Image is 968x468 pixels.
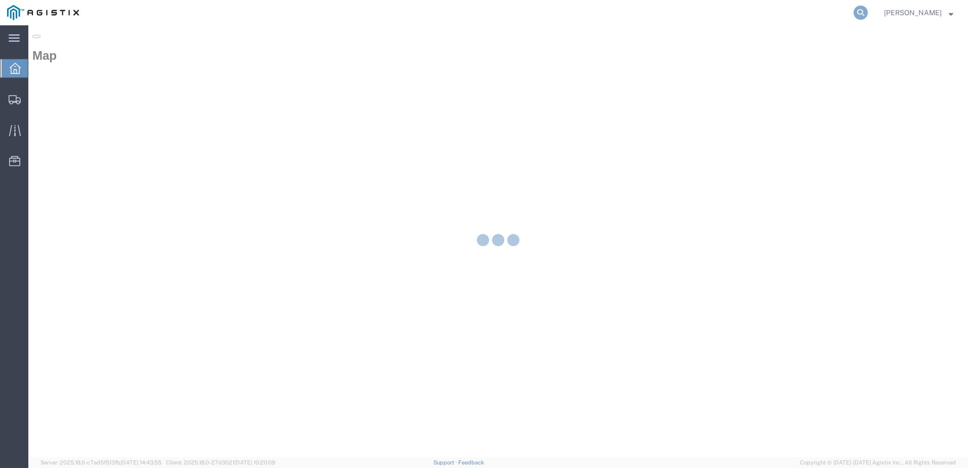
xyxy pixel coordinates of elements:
[433,459,459,465] a: Support
[166,459,275,465] span: Client: 2025.18.0-27d3021
[41,459,162,465] span: Server: 2025.18.0-c7ad5f513fb
[883,7,954,19] button: [PERSON_NAME]
[4,23,936,37] h2: Map
[120,459,162,465] span: [DATE] 14:43:55
[458,459,484,465] a: Feedback
[234,459,275,465] span: [DATE] 10:20:09
[884,7,942,18] span: Justin Chao
[800,458,956,467] span: Copyright © [DATE]-[DATE] Agistix Inc., All Rights Reserved
[7,5,79,20] img: logo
